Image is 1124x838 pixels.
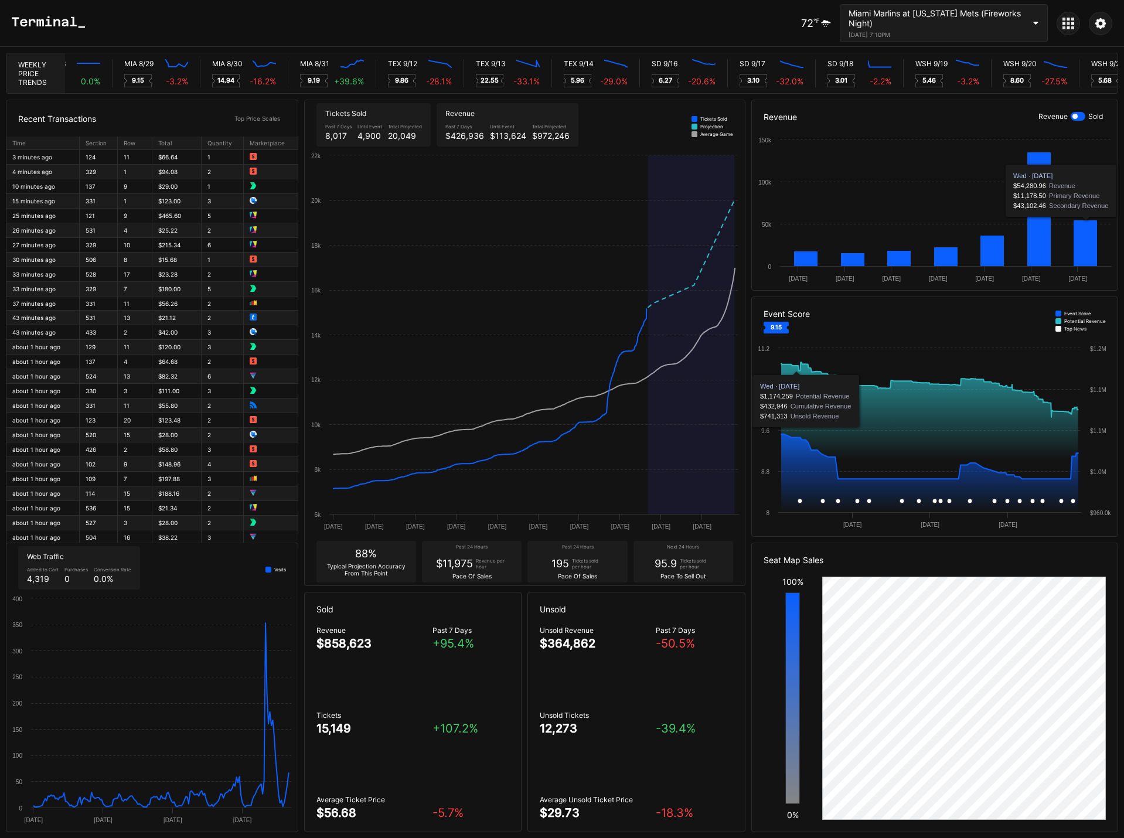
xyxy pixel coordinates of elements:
td: 3 [202,340,244,355]
td: 20 [117,413,152,428]
text: 5.96 [571,76,585,84]
td: 102 [79,457,117,472]
text: 6k [314,512,321,518]
td: $29.00 [152,179,202,194]
td: 2 [202,355,244,369]
div: 43 minutes ago [12,329,73,336]
div: MIA 8/30 [212,59,243,68]
td: 121 [79,209,117,223]
div: TEX 9/12 [388,59,417,68]
td: 3 [202,472,244,486]
img: 4b2f29222dcc508ba4d6.png [250,372,257,379]
td: $120.00 [152,340,202,355]
td: 4 [202,457,244,472]
td: $21.12 [152,311,202,325]
td: 520 [79,428,117,442]
div: Pace To Sell Out [660,573,706,580]
div: 26 minutes ago [12,227,73,234]
td: 137 [79,179,117,194]
text: [DATE] [324,523,343,530]
img: 8bdfe9f8b5d43a0de7cb.png [250,445,257,452]
div: Top News [1064,326,1086,332]
td: 536 [79,500,117,515]
td: 6 [202,369,244,384]
td: 3 [202,325,244,340]
div: about 1 hour ago [12,534,73,541]
td: $42.00 [152,325,202,340]
text: [DATE] [611,523,629,530]
td: $123.00 [152,194,202,209]
text: 10k [311,422,321,428]
td: 124 [79,150,117,165]
td: 129 [79,340,117,355]
td: 5 [202,209,244,223]
td: 426 [79,442,117,457]
td: 123 [79,413,117,428]
text: 10.4 [758,387,770,393]
td: $25.22 [152,223,202,238]
div: Pace Of Sales [452,573,492,580]
td: 15 [117,428,152,442]
img: 7c694e75740273bc7910.png [250,387,257,394]
text: 9.86 [395,76,409,84]
td: 1 [202,253,244,267]
div: $972,246 [532,131,570,141]
div: 33 minutes ago [12,285,73,292]
text: [DATE] [843,522,862,528]
td: 2 [117,325,152,340]
td: 528 [79,267,117,282]
img: 7c694e75740273bc7910.png [250,182,257,189]
text: 0 [768,264,771,270]
td: 1 [202,150,244,165]
div: about 1 hour ago [12,402,73,409]
div: 4,319 [27,574,59,584]
td: 527 [79,515,117,530]
div: Next 24 Hours [639,544,727,551]
td: 8 [117,253,152,267]
div: Visits [274,567,286,573]
div: Sold [1088,112,1103,121]
td: 109 [79,472,117,486]
text: [DATE] [1022,275,1041,282]
text: 16k [311,287,321,294]
div: -32.0 % [776,76,803,86]
td: $38.22 [152,530,202,544]
td: $94.08 [152,165,202,179]
td: 1 [117,194,152,209]
td: 2 [202,223,244,238]
div: 43 minutes ago [12,314,73,321]
text: 11.2 [758,346,770,352]
div: Past 24 Hours [428,544,516,551]
td: $215.34 [152,238,202,253]
text: [DATE] [929,275,948,282]
td: 9 [117,209,152,223]
td: 2 [202,413,244,428]
td: $123.48 [152,413,202,428]
div: -2.2 % [870,76,891,86]
td: 506 [79,253,117,267]
td: 329 [79,238,117,253]
div: 72 [801,17,819,29]
td: $28.00 [152,428,202,442]
td: 11 [117,297,152,311]
div: Tickets sold per hour [680,558,712,570]
div: -16.2 % [250,76,276,86]
div: 3 minutes ago [12,154,73,161]
td: 2 [202,297,244,311]
div: Conversion Rate [94,567,131,573]
div: about 1 hour ago [12,461,73,468]
text: [DATE] [365,523,384,530]
div: 27 minutes ago [12,241,73,248]
div: 0.0 % [81,76,100,86]
div: about 1 hour ago [12,431,73,438]
text: 100k [758,179,772,186]
img: 8bdfe9f8b5d43a0de7cb.png [250,460,257,467]
div: 195 [551,557,569,570]
div: -28.1 % [426,76,452,86]
text: 8.60 [1010,76,1024,84]
text: [DATE] [406,523,425,530]
img: 4b2f29222dcc508ba4d6.png [250,489,257,496]
div: MIA 8/29 [124,59,154,68]
text: $1.1M [1090,387,1106,393]
td: 9 [117,457,152,472]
